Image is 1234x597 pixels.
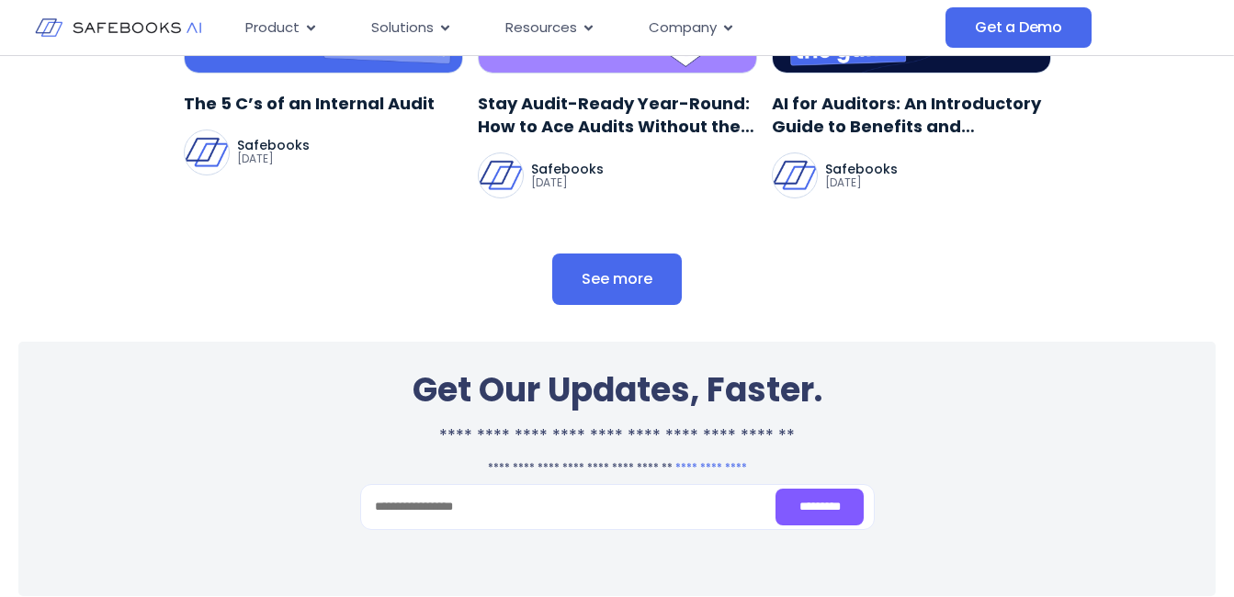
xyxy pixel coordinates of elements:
[479,153,523,197] img: Safebooks
[773,153,817,197] img: Safebooks
[945,7,1092,48] a: Get a Demo
[825,163,898,175] p: Safebooks
[772,92,1051,138] a: AI for Auditors: An Introductory Guide to Benefits and Applications
[531,163,604,175] p: Safebooks
[184,92,463,115] a: The 5 C’s of an Internal Audit
[478,92,757,138] a: Stay Audit-Ready Year-Round: How to Ace Audits Without the Stress
[185,130,229,175] img: Safebooks
[237,139,310,152] p: Safebooks
[825,175,898,190] p: [DATE]
[231,10,945,46] div: Menu Toggle
[505,17,577,39] span: Resources
[237,152,310,166] p: [DATE]
[975,18,1062,37] span: Get a Demo
[531,175,604,190] p: [DATE]
[245,17,300,39] span: Product
[649,17,717,39] span: Company
[231,10,945,46] nav: Menu
[552,253,682,305] a: See more
[371,17,434,39] span: Solutions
